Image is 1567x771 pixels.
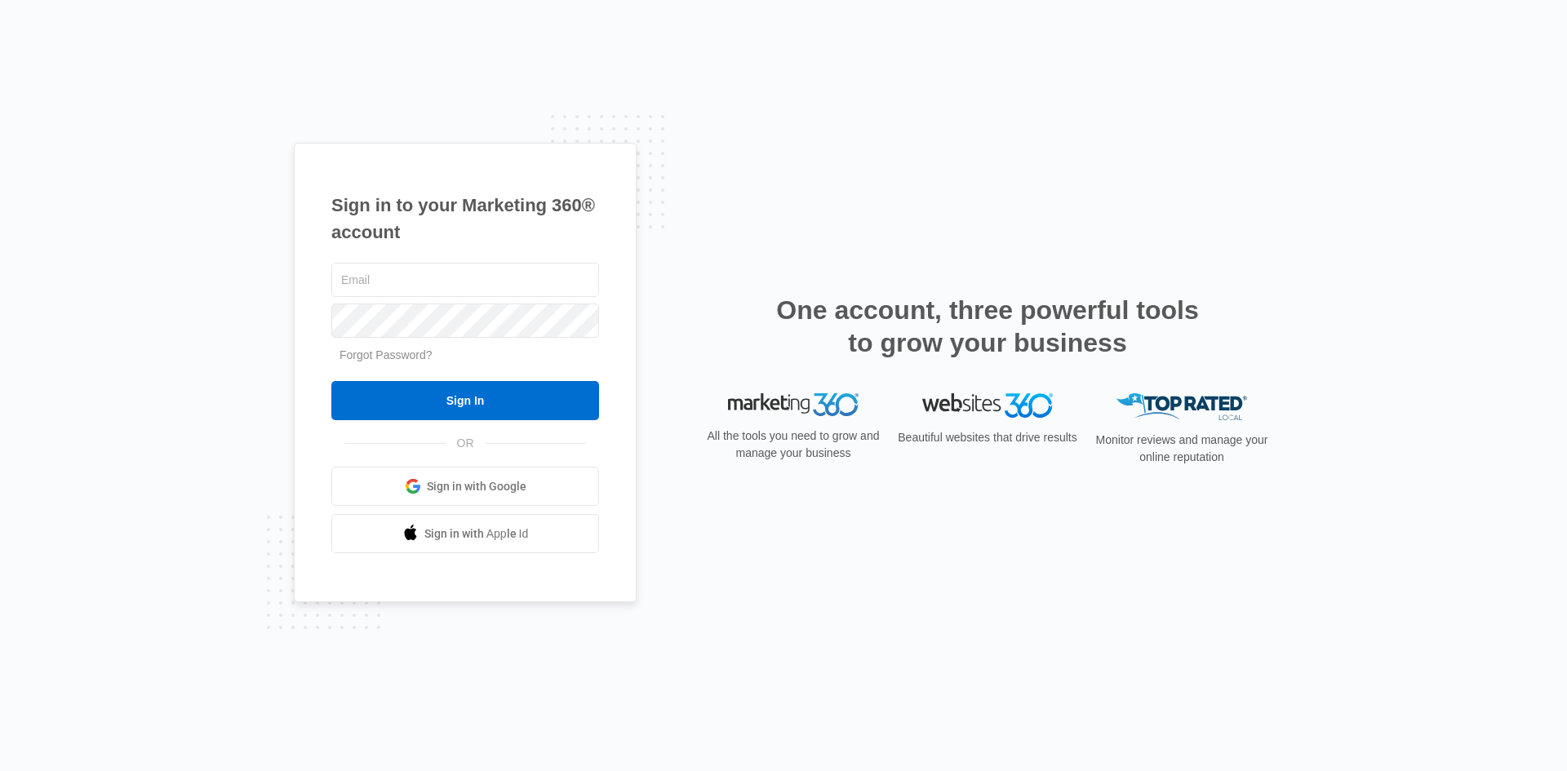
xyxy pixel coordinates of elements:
[446,435,486,452] span: OR
[896,429,1079,446] p: Beautiful websites that drive results
[771,294,1204,359] h2: One account, three powerful tools to grow your business
[331,192,599,246] h1: Sign in to your Marketing 360® account
[424,525,529,543] span: Sign in with Apple Id
[427,478,526,495] span: Sign in with Google
[922,393,1053,417] img: Websites 360
[728,393,859,416] img: Marketing 360
[1090,432,1273,466] p: Monitor reviews and manage your online reputation
[331,381,599,420] input: Sign In
[340,348,433,361] a: Forgot Password?
[331,467,599,506] a: Sign in with Google
[1116,393,1247,420] img: Top Rated Local
[331,514,599,553] a: Sign in with Apple Id
[702,428,885,462] p: All the tools you need to grow and manage your business
[331,263,599,297] input: Email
